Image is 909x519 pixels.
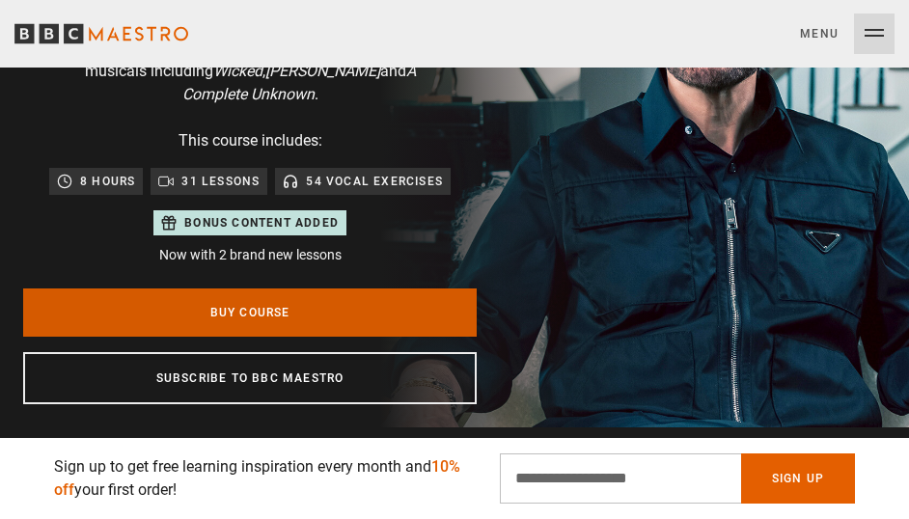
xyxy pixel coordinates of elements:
[741,453,855,504] button: Sign Up
[265,62,380,80] i: [PERSON_NAME]
[179,129,322,152] p: This course includes:
[153,245,346,265] p: Now with 2 brand new lessons
[181,172,260,191] p: 31 lessons
[800,14,895,54] button: Toggle navigation
[306,172,443,191] p: 54 Vocal Exercises
[182,62,416,103] i: A Complete Unknown
[54,455,477,502] p: Sign up to get free learning inspiration every month and your first order!
[23,352,477,404] a: Subscribe to BBC Maestro
[184,214,339,232] p: Bonus content added
[80,172,135,191] p: 8 hours
[23,288,477,337] a: Buy Course
[213,62,262,80] i: Wicked
[14,19,188,48] svg: BBC Maestro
